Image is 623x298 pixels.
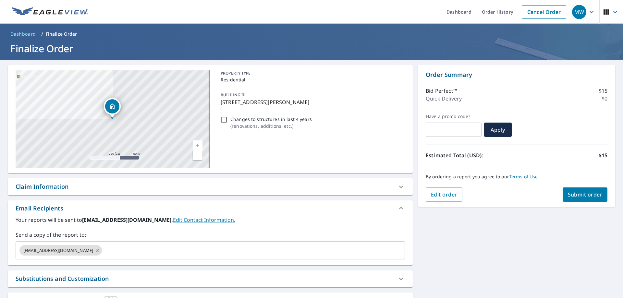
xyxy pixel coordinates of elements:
p: Changes to structures in last 4 years [230,116,312,123]
div: Dropped pin, building 1, Residential property, 259 Tooley Rd Toledo, WA 98591 [104,98,121,118]
div: [EMAIL_ADDRESS][DOMAIN_NAME] [19,245,102,256]
h1: Finalize Order [8,42,615,55]
span: Apply [489,126,507,133]
div: Email Recipients [16,204,63,213]
a: EditContactInfo [173,216,235,223]
p: By ordering a report you agree to our [426,174,607,180]
div: Claim Information [8,178,413,195]
p: BUILDING ID [221,92,246,98]
label: Have a promo code? [426,113,482,119]
label: Send a copy of the report to: [16,231,405,239]
span: Submit order [568,191,603,198]
p: [STREET_ADDRESS][PERSON_NAME] [221,98,402,106]
button: Submit order [563,187,608,202]
a: Terms of Use [509,173,538,180]
p: ( renovations, additions, etc. ) [230,123,312,129]
p: $15 [599,87,607,95]
p: Order Summary [426,70,607,79]
div: MW [572,5,586,19]
div: Substitutions and Customization [16,274,109,283]
p: Residential [221,76,402,83]
div: Claim Information [16,182,68,191]
b: [EMAIL_ADDRESS][DOMAIN_NAME]. [82,216,173,223]
a: Cancel Order [522,5,566,19]
div: Substitutions and Customization [8,270,413,287]
nav: breadcrumb [8,29,615,39]
p: $0 [602,95,607,102]
span: Edit order [431,191,457,198]
label: Your reports will be sent to [16,216,405,224]
p: Bid Perfect™ [426,87,457,95]
p: $15 [599,151,607,159]
p: PROPERTY TYPE [221,70,402,76]
a: Current Level 17, Zoom Out [193,150,202,160]
div: Email Recipients [8,200,413,216]
span: Dashboard [10,31,36,37]
button: Edit order [426,187,462,202]
li: / [41,30,43,38]
a: Dashboard [8,29,39,39]
p: Estimated Total (USD): [426,151,517,159]
p: Finalize Order [46,31,77,37]
img: EV Logo [12,7,88,17]
p: Quick Delivery [426,95,462,102]
span: [EMAIL_ADDRESS][DOMAIN_NAME] [19,247,97,254]
button: Apply [484,123,512,137]
a: Current Level 17, Zoom In [193,140,202,150]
